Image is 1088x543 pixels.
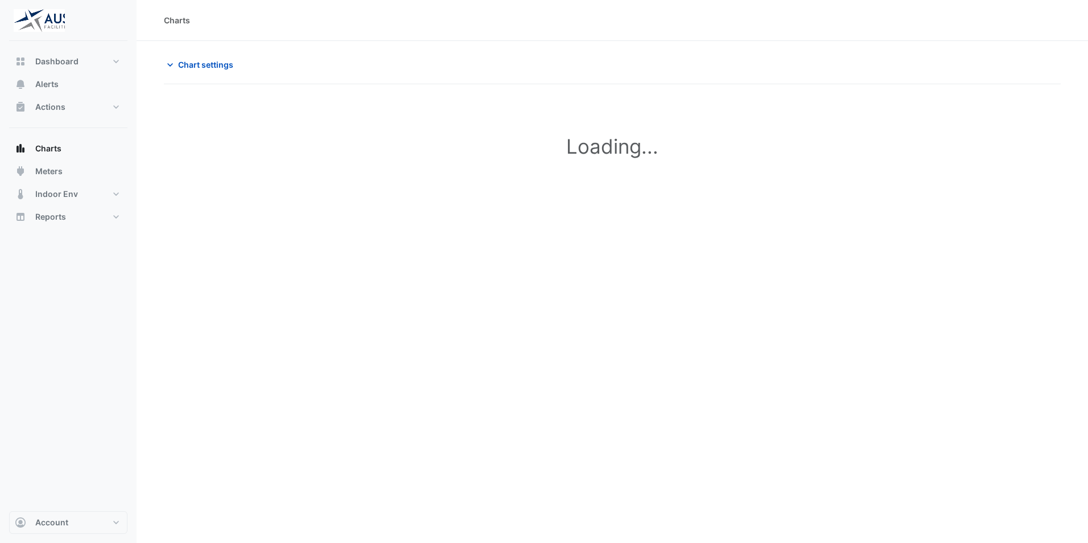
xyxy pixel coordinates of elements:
[35,166,63,177] span: Meters
[9,160,127,183] button: Meters
[164,55,241,75] button: Chart settings
[9,96,127,118] button: Actions
[15,188,26,200] app-icon: Indoor Env
[9,137,127,160] button: Charts
[35,517,68,528] span: Account
[35,79,59,90] span: Alerts
[164,14,190,26] div: Charts
[14,9,65,32] img: Company Logo
[15,211,26,223] app-icon: Reports
[15,143,26,154] app-icon: Charts
[35,56,79,67] span: Dashboard
[15,166,26,177] app-icon: Meters
[178,59,233,71] span: Chart settings
[9,183,127,205] button: Indoor Env
[9,73,127,96] button: Alerts
[15,79,26,90] app-icon: Alerts
[189,134,1036,158] h1: Loading...
[9,50,127,73] button: Dashboard
[35,188,78,200] span: Indoor Env
[9,205,127,228] button: Reports
[35,211,66,223] span: Reports
[35,101,65,113] span: Actions
[35,143,61,154] span: Charts
[15,56,26,67] app-icon: Dashboard
[9,511,127,534] button: Account
[15,101,26,113] app-icon: Actions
